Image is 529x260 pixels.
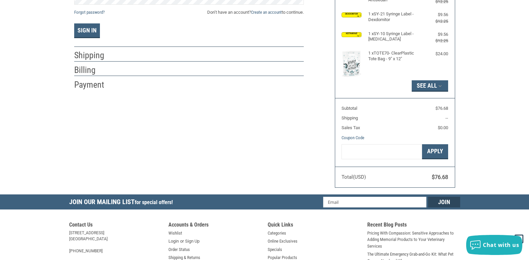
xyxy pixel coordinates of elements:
h4: 1 x SY-10 Syringe Label - [MEDICAL_DATA] [368,31,420,42]
span: Subtotal [342,106,357,111]
a: Coupon Code [342,135,364,140]
h5: Recent Blog Posts [367,222,460,230]
h5: Contact Us [69,222,162,230]
h2: Shipping [74,50,113,61]
a: Online Exclusives [268,238,297,245]
a: Sign Up [185,238,200,245]
span: Chat with us [483,241,519,249]
div: $12.25 [421,18,448,25]
h4: 1 x TOTE70- ClearPlastic Tote Bag - 9" x 12" [368,51,420,62]
a: Login [168,238,179,245]
address: [STREET_ADDRESS] [GEOGRAPHIC_DATA] [PHONE_NUMBER] [69,230,162,254]
h5: Accounts & Orders [168,222,261,230]
span: for special offers! [135,199,173,205]
span: -- [445,115,448,120]
h2: Payment [74,79,113,90]
button: Chat with us [466,235,522,255]
button: Apply [422,144,448,159]
button: See All [412,80,448,92]
h5: Join Our Mailing List [69,194,176,211]
span: $76.68 [432,174,448,180]
span: $76.68 [435,106,448,111]
span: Total (USD) [342,174,366,180]
h4: 1 x SY-21 Syringe Label - Dexdomitor [368,11,420,22]
a: Categories [268,230,286,237]
input: Email [323,197,426,207]
div: $9.56 [421,11,448,18]
button: Sign In [74,23,100,38]
a: Pricing With Compassion: Sensitive Approaches to Adding Memorial Products to Your Veterinary Serv... [367,230,460,250]
span: Don’t have an account? to continue. [207,9,304,16]
h2: Billing [74,65,113,76]
span: Sales Tax [342,125,360,130]
div: $9.56 [421,31,448,38]
span: or [176,238,188,245]
div: $24.00 [421,51,448,57]
a: Order Status [168,246,190,253]
a: Forgot password? [74,10,105,15]
h5: Quick Links [268,222,361,230]
a: Wishlist [168,230,182,237]
span: Shipping [342,115,358,120]
a: Specials [268,246,282,253]
input: Join [428,197,460,207]
a: Create an account [251,10,282,15]
div: $12.25 [421,37,448,44]
input: Gift Certificate or Coupon Code [342,144,422,159]
span: $0.00 [438,125,448,130]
